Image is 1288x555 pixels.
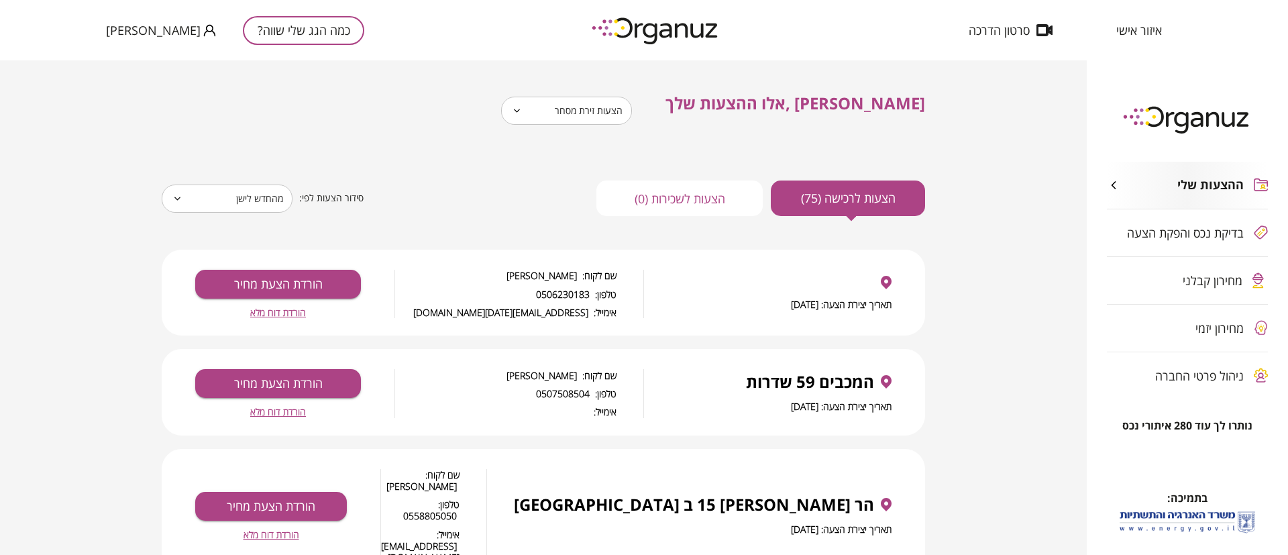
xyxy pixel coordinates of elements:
[1117,506,1258,538] img: לוגו משרד האנרגיה
[1096,23,1182,37] button: איזור אישי
[1167,491,1207,505] span: בתמיכה:
[1107,209,1268,256] button: בדיקת נכס והפקת הצעה
[969,23,1030,37] span: סרטון הדרכה
[299,192,364,205] span: סידור הצעות לפי:
[395,370,616,381] span: שם לקוח: [PERSON_NAME]
[746,372,874,391] span: המכבים 59 שדרות
[106,22,216,39] button: [PERSON_NAME]
[1107,162,1268,209] button: ההצעות שלי
[195,492,347,521] button: הורדת הצעת מחיר
[514,495,874,514] span: הר [PERSON_NAME] 15 ב [GEOGRAPHIC_DATA]
[665,92,925,114] span: [PERSON_NAME] ,אלו ההצעות שלך
[1114,101,1261,138] img: logo
[162,180,292,217] div: מהחדש לישן
[395,406,616,417] span: אימייל:
[106,23,201,37] span: [PERSON_NAME]
[395,388,616,399] span: טלפון: 0507508504
[243,16,364,45] button: כמה הגג שלי שווה?
[250,307,306,318] button: הורדת דוח מלא
[771,181,925,216] button: הצעות לרכישה (75)
[195,369,361,398] button: הורדת הצעת מחיר
[244,529,299,540] button: הורדת דוח מלא
[791,298,892,311] span: תאריך יצירת הצעה: [DATE]
[596,181,763,216] button: הצעות לשכירות (0)
[582,12,730,49] img: logo
[791,400,892,413] span: תאריך יצירת הצעה: [DATE]
[1177,178,1244,193] span: ההצעות שלי
[395,307,616,318] span: אימייל: [EMAIL_ADDRESS][DATE][DOMAIN_NAME]
[395,289,616,300] span: טלפון: 0506230183
[195,270,361,299] button: הורדת הצעת מחיר
[501,92,632,130] div: הצעות זירת מסחר
[1116,23,1162,37] span: איזור אישי
[250,406,306,417] button: הורדת דוח מלא
[395,270,616,281] span: שם לקוח: [PERSON_NAME]
[1122,419,1252,432] span: נותרו לך עוד 280 איתורי נכס
[381,469,460,493] span: שם לקוח: [PERSON_NAME]
[791,523,892,536] span: תאריך יצירת הצעה: [DATE]
[1127,226,1244,240] span: בדיקת נכס והפקת הצעה
[381,499,460,522] span: טלפון: 0558805050
[949,23,1073,37] button: סרטון הדרכה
